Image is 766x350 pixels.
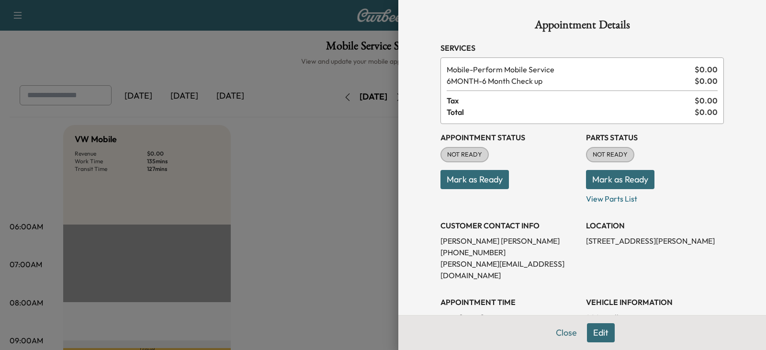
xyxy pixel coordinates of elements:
[586,170,654,189] button: Mark as Ready
[447,95,695,106] span: Tax
[440,235,578,247] p: [PERSON_NAME] [PERSON_NAME]
[587,150,633,159] span: NOT READY
[440,258,578,281] p: [PERSON_NAME][EMAIL_ADDRESS][DOMAIN_NAME]
[440,170,509,189] button: Mark as Ready
[695,75,718,87] span: $ 0.00
[586,189,724,204] p: View Parts List
[447,106,695,118] span: Total
[586,220,724,231] h3: LOCATION
[440,19,724,34] h1: Appointment Details
[440,220,578,231] h3: CUSTOMER CONTACT INFO
[447,64,691,75] span: Perform Mobile Service
[586,296,724,308] h3: VEHICLE INFORMATION
[440,132,578,143] h3: Appointment Status
[440,42,724,54] h3: Services
[587,323,615,342] button: Edit
[440,296,578,308] h3: APPOINTMENT TIME
[586,312,724,323] p: 2024 Volkswagen ID.4
[695,64,718,75] span: $ 0.00
[586,235,724,247] p: [STREET_ADDRESS][PERSON_NAME]
[695,106,718,118] span: $ 0.00
[441,150,488,159] span: NOT READY
[447,75,691,87] span: 6 Month Check up
[695,95,718,106] span: $ 0.00
[550,323,583,342] button: Close
[440,247,578,258] p: [PHONE_NUMBER]
[586,132,724,143] h3: Parts Status
[440,312,578,323] p: Date: [DATE]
